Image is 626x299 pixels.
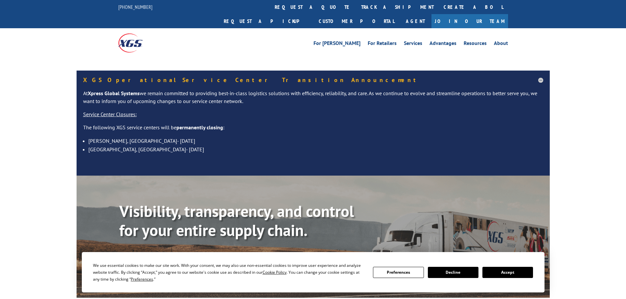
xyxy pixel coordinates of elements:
[83,111,137,117] u: Service Center Closures:
[176,124,223,131] strong: permanently closing
[83,90,543,111] p: At we remain committed to providing best-in-class logistics solutions with efficiency, reliabilit...
[131,276,153,282] span: Preferences
[82,252,545,292] div: Cookie Consent Prompt
[464,41,487,48] a: Resources
[368,41,397,48] a: For Retailers
[494,41,508,48] a: About
[88,90,140,96] strong: Xpress Global Systems
[313,41,360,48] a: For [PERSON_NAME]
[373,267,424,278] button: Preferences
[83,124,543,137] p: The following XGS service centers will be :
[482,267,533,278] button: Accept
[219,14,314,28] a: Request a pickup
[93,262,365,283] div: We use essential cookies to make our site work. With your consent, we may also use non-essential ...
[404,41,422,48] a: Services
[429,41,456,48] a: Advantages
[314,14,399,28] a: Customer Portal
[88,137,543,145] li: [PERSON_NAME], [GEOGRAPHIC_DATA]- [DATE]
[118,4,152,10] a: [PHONE_NUMBER]
[88,145,543,154] li: [GEOGRAPHIC_DATA], [GEOGRAPHIC_DATA]- [DATE]
[399,14,431,28] a: Agent
[83,77,543,83] h5: XGS Operational Service Center Transition Announcement
[263,269,287,275] span: Cookie Policy
[428,267,478,278] button: Decline
[431,14,508,28] a: Join Our Team
[119,201,354,240] b: Visibility, transparency, and control for your entire supply chain.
